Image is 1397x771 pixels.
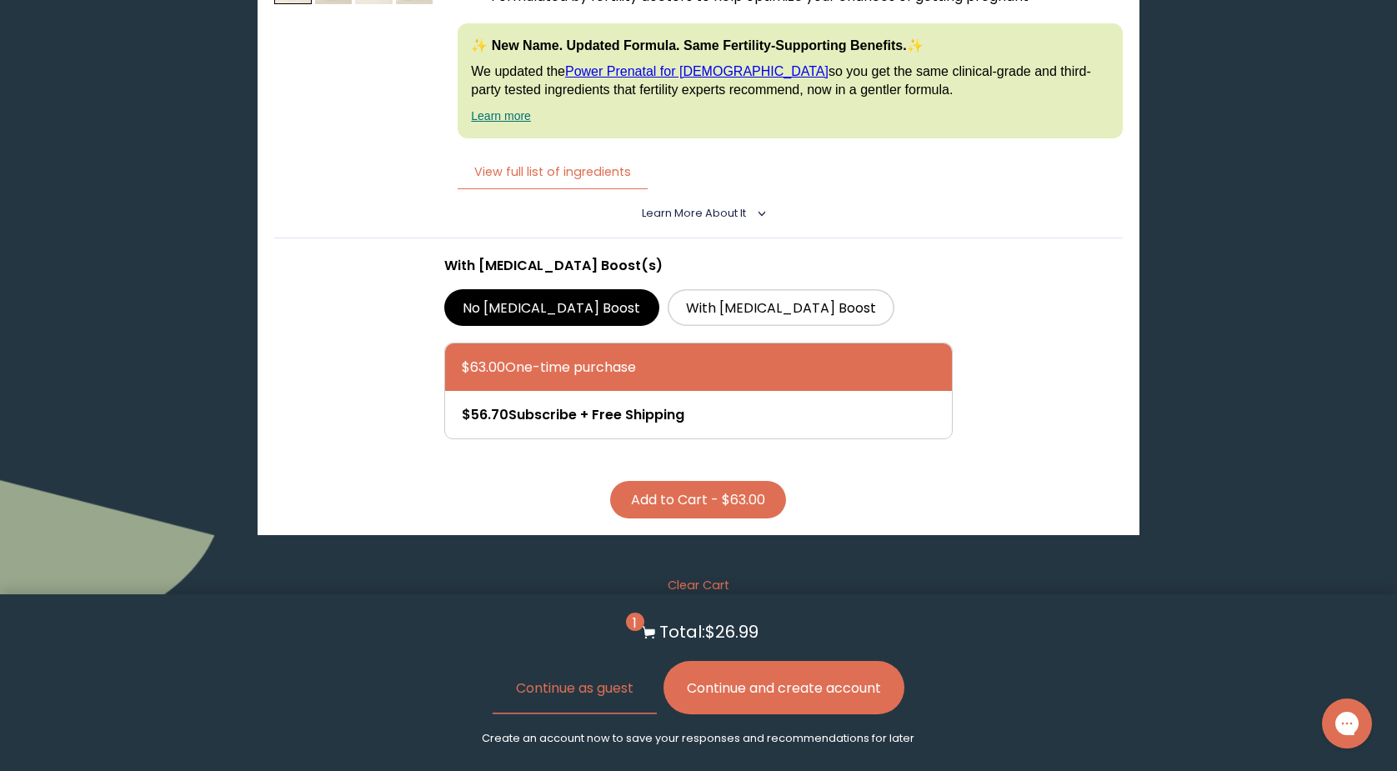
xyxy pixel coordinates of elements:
strong: ✨ New Name. Updated Formula. Same Fertility-Supporting Benefits.✨ [471,38,923,53]
span: Learn More About it [642,206,746,220]
p: With [MEDICAL_DATA] Boost(s) [444,255,953,276]
button: Clear Cart [668,577,729,600]
iframe: Gorgias live chat messenger [1314,693,1380,754]
button: Continue and create account [663,661,904,714]
button: Add to Cart - $63.00 [610,481,786,518]
button: View full list of ingredients [458,155,648,189]
label: No [MEDICAL_DATA] Boost [444,289,659,326]
a: Learn more [471,109,531,123]
button: Continue as guest [493,661,657,714]
span: 1 [626,613,644,631]
label: With [MEDICAL_DATA] Boost [668,289,895,326]
summary: Learn More About it < [642,206,754,221]
p: We updated the so you get the same clinical-grade and third-party tested ingredients that fertili... [471,63,1109,100]
p: Total: $26.99 [659,619,759,644]
a: Power Prenatal for [DEMOGRAPHIC_DATA] [565,64,829,78]
i: < [751,209,766,218]
p: Create an account now to save your responses and recommendations for later [482,731,914,746]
